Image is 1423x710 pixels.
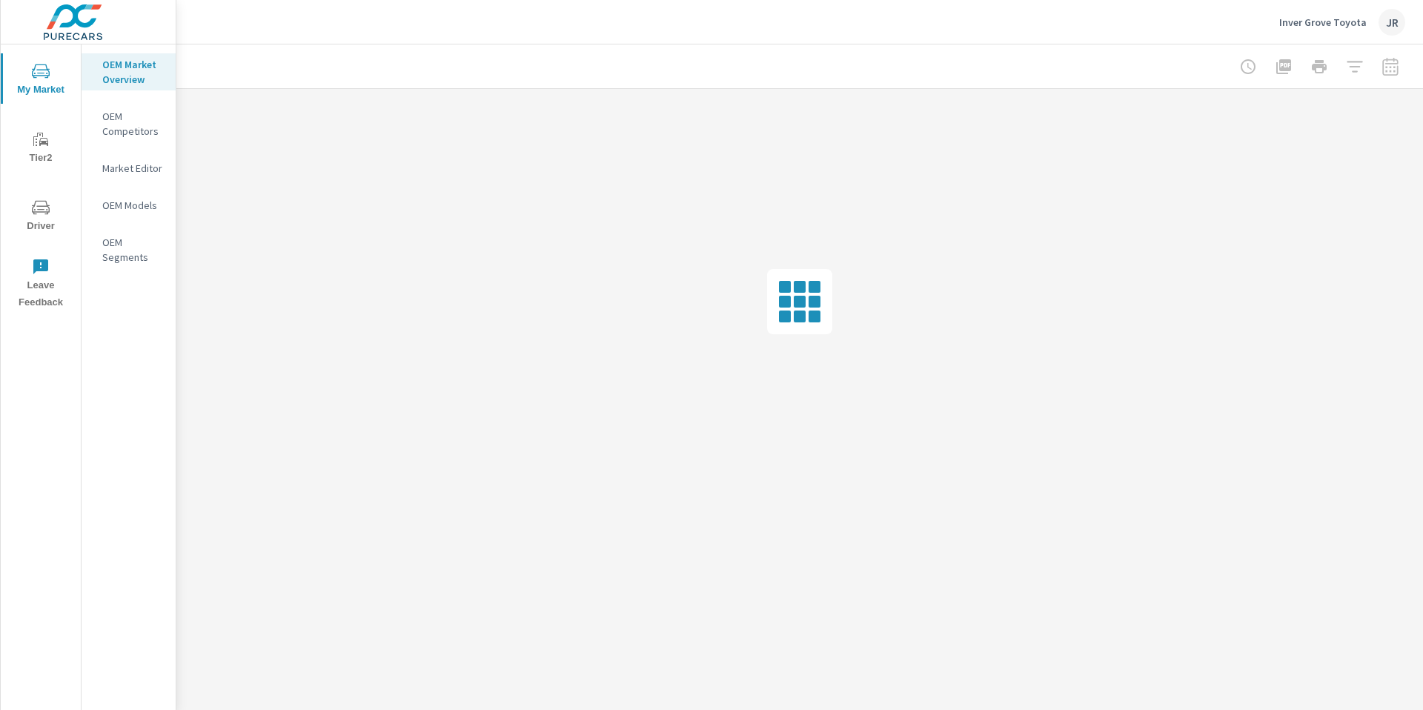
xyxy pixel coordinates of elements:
[102,161,164,176] p: Market Editor
[102,198,164,213] p: OEM Models
[102,109,164,139] p: OEM Competitors
[5,258,76,311] span: Leave Feedback
[5,199,76,235] span: Driver
[1379,9,1405,36] div: JR
[5,130,76,167] span: Tier2
[102,57,164,87] p: OEM Market Overview
[82,231,176,268] div: OEM Segments
[1,44,81,317] div: nav menu
[82,105,176,142] div: OEM Competitors
[102,235,164,265] p: OEM Segments
[82,53,176,90] div: OEM Market Overview
[82,194,176,216] div: OEM Models
[5,62,76,99] span: My Market
[82,157,176,179] div: Market Editor
[1279,16,1367,29] p: Inver Grove Toyota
